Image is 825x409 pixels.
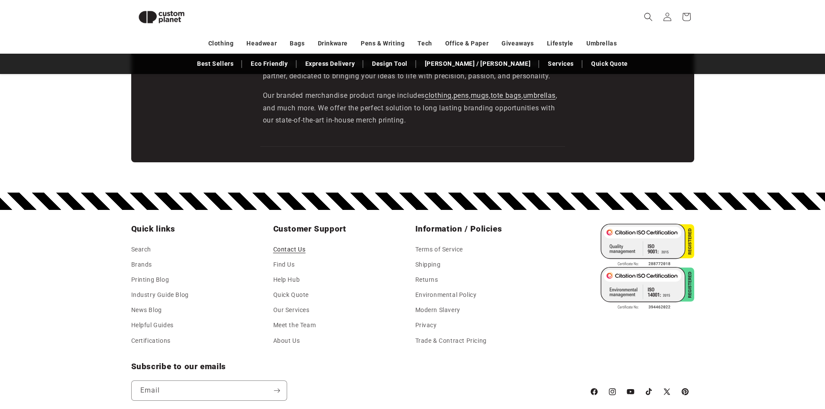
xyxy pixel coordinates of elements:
[268,380,287,401] button: Subscribe
[273,244,306,257] a: Contact Us
[501,36,534,51] a: Giveaways
[246,36,277,51] a: Headwear
[639,7,658,26] summary: Search
[131,244,152,257] a: Search
[415,303,460,318] a: Modern Slavery
[273,287,309,303] a: Quick Quote
[260,133,565,146] iframe: Customer reviews powered by Trustpilot
[471,91,489,100] a: mugs
[586,36,617,51] a: Umbrellas
[361,36,404,51] a: Pens & Writing
[587,56,632,71] a: Quick Quote
[425,91,452,100] a: clothing
[131,303,162,318] a: News Blog
[193,56,238,71] a: Best Sellers
[523,91,556,100] a: umbrellas
[421,56,535,71] a: [PERSON_NAME] / [PERSON_NAME]
[445,36,489,51] a: Office & Paper
[263,90,563,127] p: Our branded merchandise product range includes , , , , , and much more. We offer the perfect solu...
[273,333,300,348] a: About Us
[415,318,437,333] a: Privacy
[415,224,552,234] h2: Information / Policies
[680,316,825,409] iframe: Chat Widget
[491,91,521,100] a: tote bags
[318,36,348,51] a: Drinkware
[415,272,438,287] a: Returns
[273,303,310,318] a: Our Services
[601,267,694,310] img: ISO 14001 Certified
[246,56,292,71] a: Eco Friendly
[415,244,463,257] a: Terms of Service
[273,257,295,272] a: Find Us
[131,333,171,348] a: Certifications
[131,3,192,31] img: Custom Planet
[131,287,189,303] a: Industry Guide Blog
[208,36,234,51] a: Clothing
[544,56,578,71] a: Services
[131,224,268,234] h2: Quick links
[415,333,487,348] a: Trade & Contract Pricing
[368,56,412,71] a: Design Tool
[273,318,316,333] a: Meet the Team
[273,272,300,287] a: Help Hub
[453,91,469,100] a: pens
[131,272,169,287] a: Printing Blog
[415,287,477,303] a: Environmental Policy
[601,224,694,267] img: ISO 9001 Certified
[415,257,441,272] a: Shipping
[131,257,152,272] a: Brands
[547,36,573,51] a: Lifestyle
[417,36,432,51] a: Tech
[273,224,410,234] h2: Customer Support
[131,318,174,333] a: Helpful Guides
[131,361,581,372] h2: Subscribe to our emails
[290,36,304,51] a: Bags
[301,56,359,71] a: Express Delivery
